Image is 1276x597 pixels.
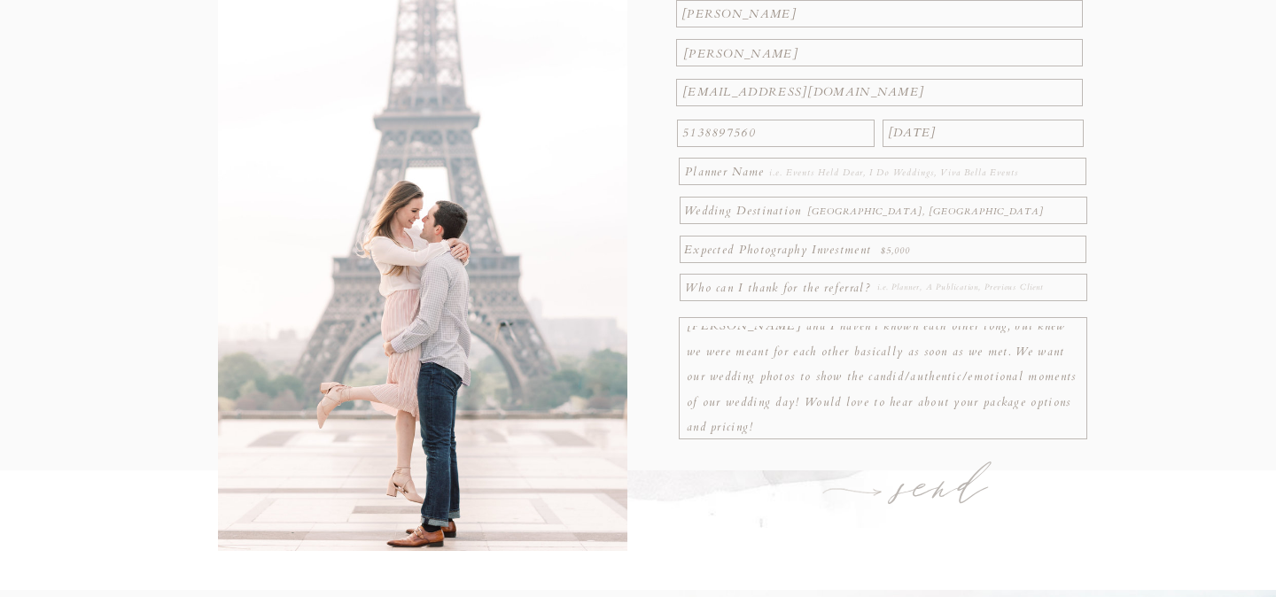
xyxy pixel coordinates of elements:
[875,458,1012,520] a: send
[684,237,878,257] p: Expected Photography Investment
[685,275,876,297] p: Who can I thank for the referral?
[685,159,768,185] p: Planner Name
[684,198,802,219] p: Wedding Destination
